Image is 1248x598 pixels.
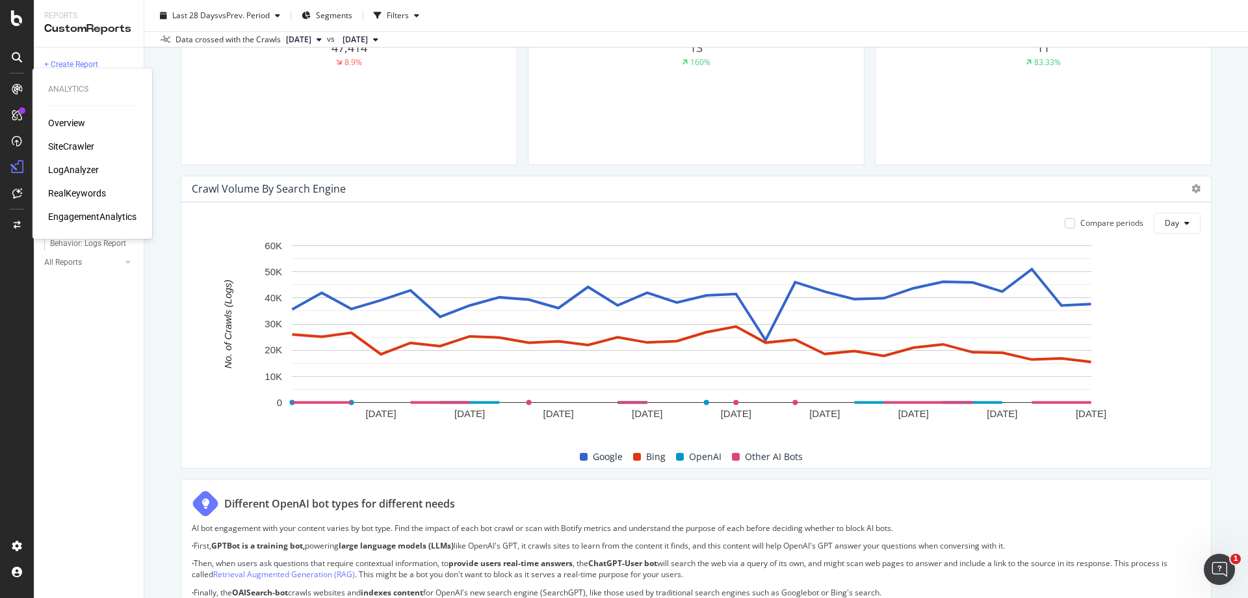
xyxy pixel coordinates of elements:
[365,408,396,419] text: [DATE]
[44,256,122,269] a: All Reports
[277,397,282,408] text: 0
[1080,217,1143,228] div: Compare periods
[192,239,1191,435] svg: A chart.
[172,10,218,21] span: Last 28 Days
[1230,554,1241,564] span: 1
[48,163,99,176] a: LogAnalyzer
[265,266,282,277] text: 50K
[1076,408,1106,419] text: [DATE]
[213,569,355,580] a: Retrieval Augmented Generation (RAG)
[218,10,270,21] span: vs Prev. Period
[327,33,337,45] span: vs
[281,32,327,48] button: [DATE]
[361,587,423,598] strong: indexes content
[690,57,710,68] div: 160%
[192,587,1201,598] p: Finally, the crawls websites and for OpenAI's new search engine (SearchGPT), like those used by t...
[1154,213,1201,234] button: Day
[454,408,485,419] text: [DATE]
[192,540,1201,551] p: First, powering like OpenAI's GPT, it crawls sites to learn from the content it finds, and this c...
[337,32,383,48] button: [DATE]
[1204,554,1235,585] iframe: Intercom live chat
[211,540,305,551] strong: GPTBot is a training bot,
[48,116,85,129] a: Overview
[265,240,282,251] text: 60K
[387,10,409,21] div: Filters
[316,10,352,21] span: Segments
[265,344,282,355] text: 20K
[232,587,288,598] strong: OAISearch-bot
[344,57,362,68] div: 8.9%
[1034,57,1061,68] div: 83.33%
[1037,40,1050,55] span: 11
[48,84,136,95] div: Analytics
[48,210,136,223] a: EngagementAnalytics
[224,496,455,511] div: Different OpenAI bot types for different needs
[632,408,662,419] text: [DATE]
[369,5,424,26] button: Filters
[44,58,98,72] div: + Create Report
[192,587,194,598] strong: ·
[543,408,574,419] text: [DATE]
[44,256,82,269] div: All Reports
[181,176,1212,469] div: Crawl Volume By Search EngineCompare periodsDayA chart.GoogleBingOpenAIOther AI Bots
[331,40,367,55] span: 47,414
[1165,217,1179,228] span: Day
[265,292,282,303] text: 40K
[192,558,1201,580] p: Then, when users ask questions that require contextual information, to , the will search the web ...
[898,408,929,419] text: [DATE]
[593,449,623,465] span: Google
[175,34,281,46] div: Data crossed with the Crawls
[265,318,282,329] text: 30K
[192,182,346,195] div: Crawl Volume By Search Engine
[690,40,703,55] span: 13
[155,5,285,26] button: Last 28 DaysvsPrev. Period
[588,558,657,569] strong: ChatGPT-User bot
[222,280,233,369] text: No. of Crawls (Logs)
[192,540,194,551] strong: ·
[44,10,133,21] div: Reports
[192,558,194,569] strong: ·
[48,187,106,200] a: RealKeywords
[48,140,94,153] a: SiteCrawler
[339,540,454,551] strong: large language models (LLMs)
[987,408,1017,419] text: [DATE]
[745,449,803,465] span: Other AI Bots
[265,371,282,382] text: 10K
[44,58,135,72] a: + Create Report
[343,34,368,46] span: 2025 Jul. 28th
[689,449,721,465] span: OpenAI
[448,558,573,569] strong: provide users real-time answers
[296,5,357,26] button: Segments
[721,408,751,419] text: [DATE]
[192,523,1201,534] p: AI bot engagement with your content varies by bot type. Find the impact of each bot crawl or scan...
[809,408,840,419] text: [DATE]
[44,21,133,36] div: CustomReports
[646,449,666,465] span: Bing
[286,34,311,46] span: 2025 Aug. 25th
